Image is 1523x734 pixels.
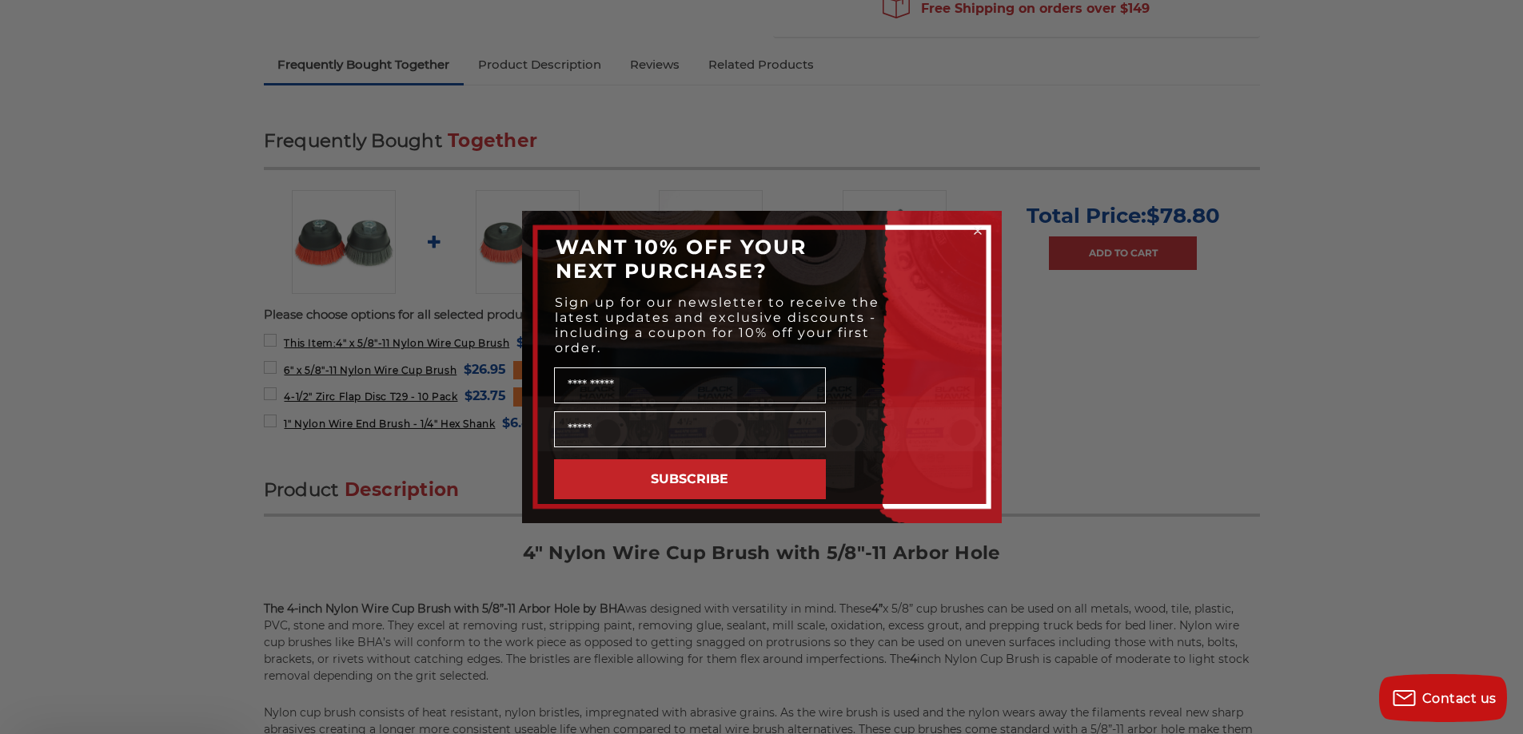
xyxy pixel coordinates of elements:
input: Email [554,411,826,447]
button: SUBSCRIBE [554,459,826,499]
button: Close dialog [970,223,986,239]
button: Contact us [1379,674,1507,722]
span: Sign up for our newsletter to receive the latest updates and exclusive discounts - including a co... [555,295,879,355]
span: Contact us [1422,691,1497,706]
span: WANT 10% OFF YOUR NEXT PURCHASE? [556,235,807,283]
